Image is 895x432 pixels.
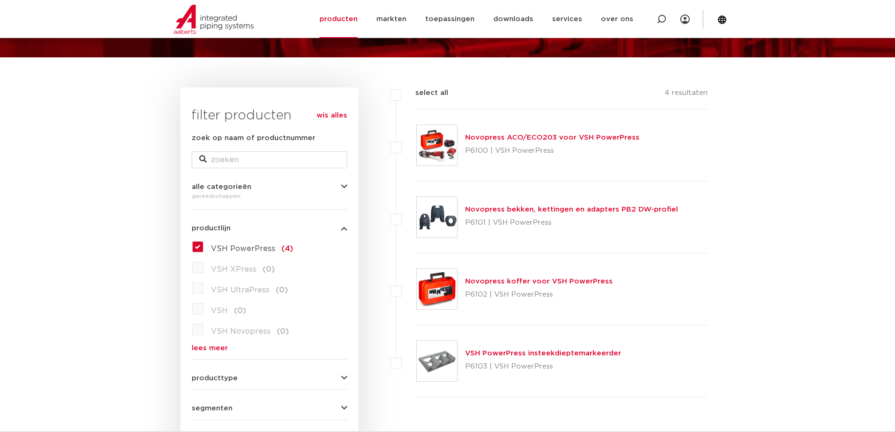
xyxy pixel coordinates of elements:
[211,266,257,273] span: VSH XPress
[317,110,347,121] a: wis alles
[192,345,347,352] a: lees meer
[281,245,293,252] span: (4)
[192,405,347,412] button: segmenten
[211,328,271,335] span: VSH Novopress
[417,269,457,309] img: Thumbnail for Novopress koffer voor VSH PowerPress
[277,328,289,335] span: (0)
[211,245,275,252] span: VSH PowerPress
[192,190,347,202] div: gereedschappen
[192,375,238,382] span: producttype
[211,286,270,294] span: VSH UltraPress
[192,106,347,125] h3: filter producten
[664,87,708,102] p: 4 resultaten
[417,341,457,381] img: Thumbnail for VSH PowerPress insteekdieptemarkeerder
[192,405,233,412] span: segmenten
[234,307,246,314] span: (0)
[465,278,613,285] a: Novopress koffer voor VSH PowerPress
[417,125,457,165] img: Thumbnail for Novopress ACO/ECO203 voor VSH PowerPress
[465,359,621,374] p: P6103 | VSH PowerPress
[401,87,448,99] label: select all
[192,183,347,190] button: alle categorieën
[276,286,288,294] span: (0)
[465,215,678,230] p: P6101 | VSH PowerPress
[192,225,347,232] button: productlijn
[263,266,275,273] span: (0)
[192,133,315,144] label: zoek op naam of productnummer
[192,375,347,382] button: producttype
[417,197,457,237] img: Thumbnail for Novopress bekken, kettingen en adapters PB2 DW-profiel
[465,143,639,158] p: P6100 | VSH PowerPress
[192,183,251,190] span: alle categorieën
[192,225,231,232] span: productlijn
[465,134,639,141] a: Novopress ACO/ECO203 voor VSH PowerPress
[192,151,347,168] input: zoeken
[465,287,613,302] p: P6102 | VSH PowerPress
[211,307,228,314] span: VSH
[465,206,678,213] a: Novopress bekken, kettingen en adapters PB2 DW-profiel
[465,350,621,357] a: VSH PowerPress insteekdieptemarkeerder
